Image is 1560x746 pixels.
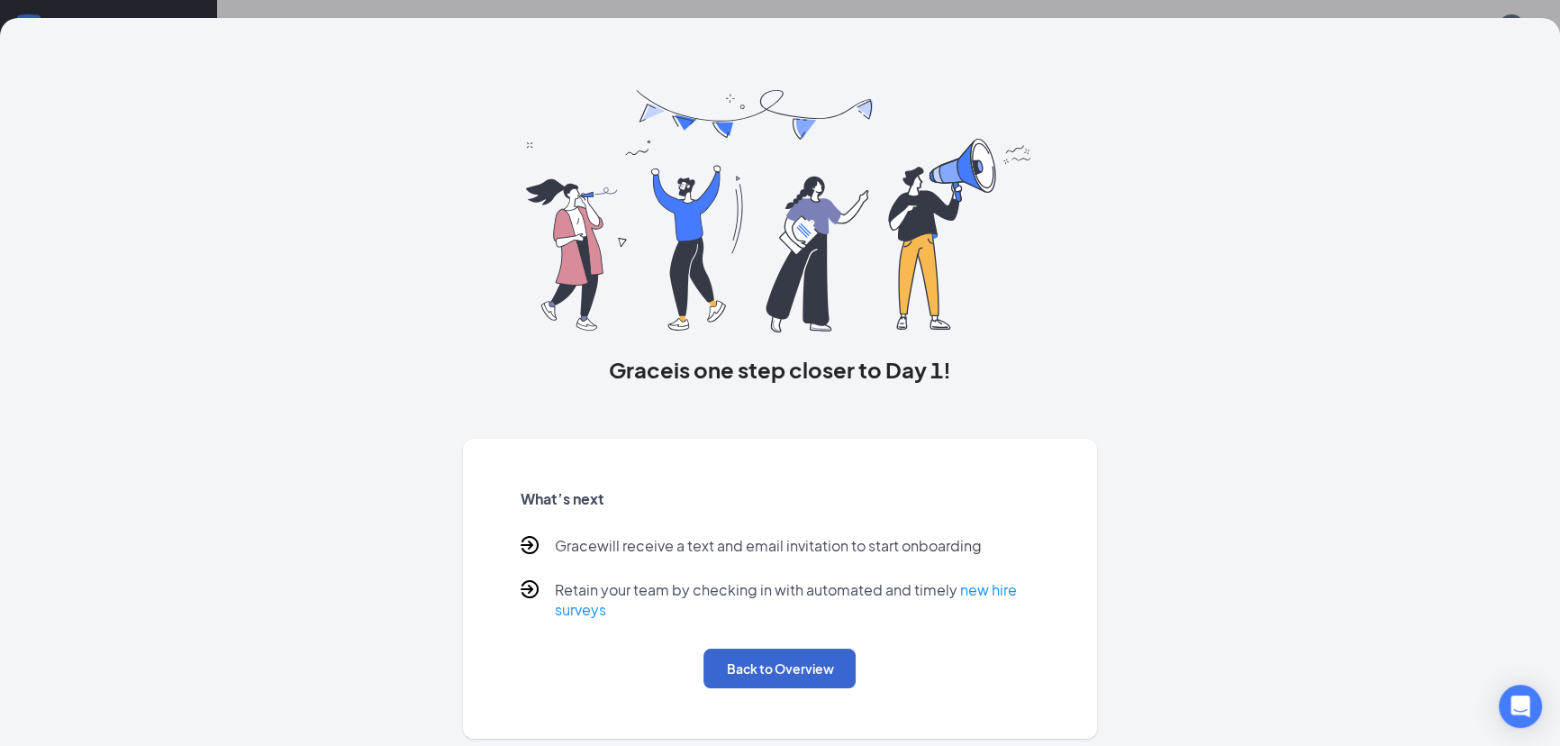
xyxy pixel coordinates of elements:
button: Back to Overview [703,649,856,688]
img: you are all set [526,90,1033,332]
h3: Grace is one step closer to Day 1! [463,354,1097,385]
p: Retain your team by checking in with automated and timely [555,580,1039,620]
p: Grace will receive a text and email invitation to start onboarding [555,536,982,559]
a: new hire surveys [555,580,1017,619]
h5: What’s next [521,489,1039,509]
div: Open Intercom Messenger [1499,685,1542,728]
